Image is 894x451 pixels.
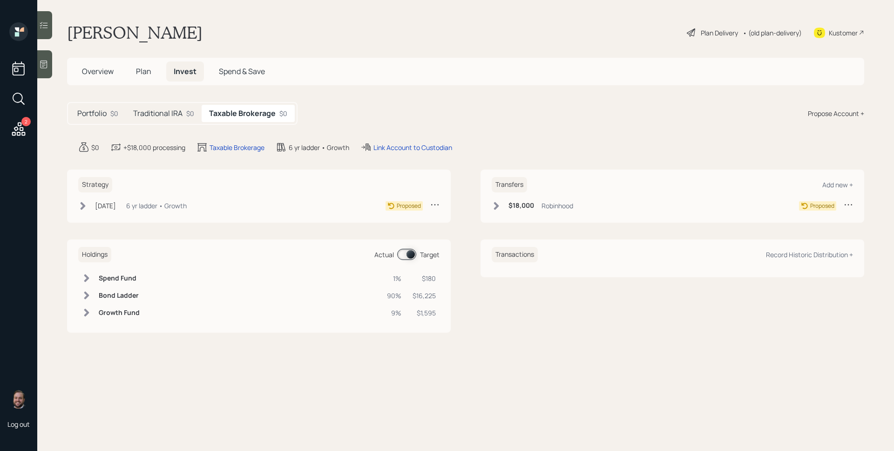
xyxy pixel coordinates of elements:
[110,109,118,118] div: $0
[810,202,834,210] div: Proposed
[508,202,534,210] h6: $18,000
[67,22,203,43] h1: [PERSON_NAME]
[420,250,440,260] div: Target
[209,109,276,118] h5: Taxable Brokerage
[133,109,183,118] h5: Traditional IRA
[77,109,107,118] h5: Portfolio
[743,28,802,38] div: • (old plan-delivery)
[126,201,187,211] div: 6 yr ladder • Growth
[91,143,99,152] div: $0
[136,66,151,76] span: Plan
[701,28,738,38] div: Plan Delivery
[542,201,573,211] div: Robinhood
[289,143,349,152] div: 6 yr ladder • Growth
[413,291,436,301] div: $16,225
[766,250,853,259] div: Record Historic Distribution +
[174,66,196,76] span: Invest
[7,420,30,429] div: Log out
[387,273,401,283] div: 1%
[829,28,858,38] div: Kustomer
[492,177,527,192] h6: Transfers
[822,180,853,189] div: Add new +
[95,201,116,211] div: [DATE]
[808,109,864,118] div: Propose Account +
[413,273,436,283] div: $180
[374,250,394,260] div: Actual
[123,143,185,152] div: +$18,000 processing
[186,109,194,118] div: $0
[492,247,538,262] h6: Transactions
[99,292,140,300] h6: Bond Ladder
[82,66,114,76] span: Overview
[397,202,421,210] div: Proposed
[78,247,111,262] h6: Holdings
[9,390,28,409] img: james-distasi-headshot.png
[387,308,401,318] div: 9%
[373,143,452,152] div: Link Account to Custodian
[387,291,401,301] div: 90%
[413,308,436,318] div: $1,595
[219,66,265,76] span: Spend & Save
[21,117,31,126] div: 2
[210,143,264,152] div: Taxable Brokerage
[78,177,112,192] h6: Strategy
[99,309,140,317] h6: Growth Fund
[99,274,140,282] h6: Spend Fund
[279,109,287,118] div: $0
